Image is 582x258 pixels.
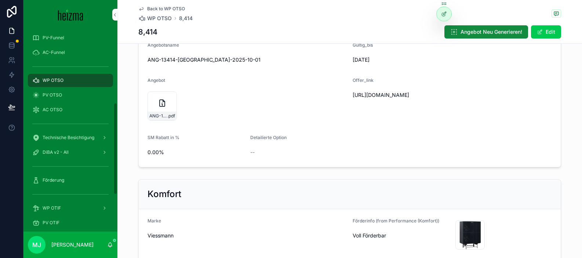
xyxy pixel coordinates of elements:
[28,46,113,59] a: AC-Funnel
[58,9,83,21] img: App logo
[43,135,94,141] span: Technische Besichtigung
[461,28,522,36] span: Angebot Neu Generieren!
[138,27,157,37] h1: 8,414
[32,240,41,249] span: MJ
[43,92,62,98] span: PV OTSO
[148,42,179,48] span: Angebotsname
[353,91,484,99] span: [URL][DOMAIN_NAME]
[51,241,94,248] p: [PERSON_NAME]
[148,188,181,200] h2: Komfort
[28,131,113,144] a: Technische Besichtigung
[148,232,174,239] span: Viessmann
[353,77,374,83] span: Offer_link
[353,56,450,63] span: [DATE]
[148,149,244,156] span: 0.00%
[167,113,175,119] span: .pdf
[179,15,193,22] a: 8,414
[138,6,185,12] a: Back to WP OTSO
[43,220,59,226] span: PV OTIF
[353,232,450,239] span: Voll Förderbar
[147,15,172,22] span: WP OTSO
[138,15,172,22] a: WP OTSO
[149,113,167,119] span: ANG-13414-[GEOGRAPHIC_DATA]-2025-10-01
[28,74,113,87] a: WP OTSO
[353,218,439,224] span: Förderinfo (from Performance (Komfort))
[444,25,528,39] button: Angebot Neu Generieren!
[250,149,255,156] span: --
[43,149,69,155] span: DiBA v2 - All
[43,107,62,113] span: AC OTSO
[28,201,113,215] a: WP OTIF
[43,35,64,41] span: PV-Funnel
[353,42,373,48] span: Gültig_bis
[148,77,165,83] span: Angebot
[531,25,561,39] button: Edit
[43,205,61,211] span: WP OTIF
[28,88,113,102] a: PV OTSO
[43,177,64,183] span: Förderung
[28,174,113,187] a: Förderung
[148,135,179,140] span: SM Rabatt in %
[43,77,63,83] span: WP OTSO
[147,6,185,12] span: Back to WP OTSO
[148,218,161,224] span: Marke
[28,216,113,229] a: PV OTIF
[28,31,113,44] a: PV-Funnel
[43,50,65,55] span: AC-Funnel
[23,29,117,232] div: scrollable content
[148,56,347,63] span: ANG-13414-[GEOGRAPHIC_DATA]-2025-10-01
[28,103,113,116] a: AC OTSO
[250,135,287,140] span: Detailierte Option
[28,146,113,159] a: DiBA v2 - All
